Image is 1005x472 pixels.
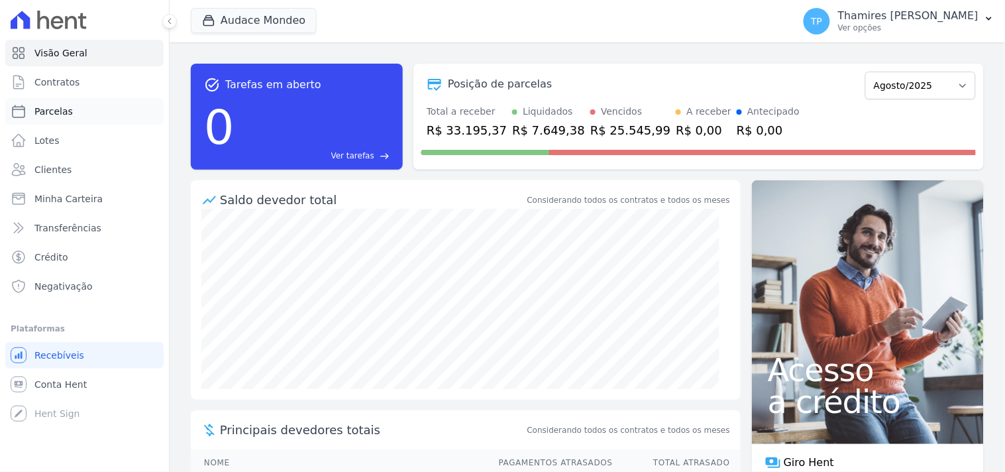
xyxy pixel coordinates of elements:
div: R$ 7.649,38 [512,121,585,139]
a: Clientes [5,156,164,183]
span: Conta Hent [34,378,87,391]
div: 0 [204,93,235,162]
a: Lotes [5,127,164,154]
span: Visão Geral [34,46,87,60]
div: A receber [686,105,731,119]
span: Crédito [34,251,68,264]
span: Principais devedores totais [220,421,525,439]
span: Transferências [34,221,101,235]
p: Thamires [PERSON_NAME] [838,9,979,23]
div: Liquidados [523,105,573,119]
a: Conta Hent [5,371,164,398]
span: Considerando todos os contratos e todos os meses [527,424,730,436]
div: Total a receber [427,105,507,119]
span: Acesso [768,354,968,386]
span: Contratos [34,76,79,89]
div: Vencidos [601,105,642,119]
div: Considerando todos os contratos e todos os meses [527,194,730,206]
span: Clientes [34,163,72,176]
button: TP Thamires [PERSON_NAME] Ver opções [793,3,1005,40]
div: Saldo devedor total [220,191,525,209]
span: Recebíveis [34,349,84,362]
button: Audace Mondeo [191,8,317,33]
span: Lotes [34,134,60,147]
span: TP [811,17,822,26]
a: Visão Geral [5,40,164,66]
p: Ver opções [838,23,979,33]
a: Contratos [5,69,164,95]
span: task_alt [204,77,220,93]
span: Ver tarefas [331,150,374,162]
div: R$ 33.195,37 [427,121,507,139]
div: Antecipado [747,105,800,119]
a: Negativação [5,273,164,300]
div: R$ 25.545,99 [590,121,670,139]
a: Crédito [5,244,164,270]
a: Minha Carteira [5,186,164,212]
div: R$ 0,00 [737,121,800,139]
a: Ver tarefas east [240,150,390,162]
a: Recebíveis [5,342,164,369]
span: Negativação [34,280,93,293]
span: Parcelas [34,105,73,118]
a: Transferências [5,215,164,241]
a: Parcelas [5,98,164,125]
span: Minha Carteira [34,192,103,206]
span: Giro Hent [784,455,834,471]
span: a crédito [768,386,968,418]
span: Tarefas em aberto [225,77,321,93]
div: Plataformas [11,321,158,337]
div: R$ 0,00 [676,121,731,139]
span: east [380,151,390,161]
div: Posição de parcelas [448,76,553,92]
